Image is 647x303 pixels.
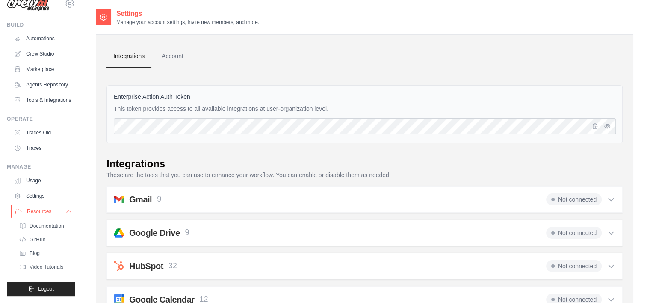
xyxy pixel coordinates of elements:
[10,32,75,45] a: Automations
[15,220,75,232] a: Documentation
[38,285,54,292] span: Logout
[546,227,602,239] span: Not connected
[155,45,190,68] a: Account
[546,260,602,272] span: Not connected
[10,93,75,107] a: Tools & Integrations
[10,62,75,76] a: Marketplace
[185,227,189,238] p: 9
[129,193,152,205] h2: Gmail
[27,208,51,215] span: Resources
[7,21,75,28] div: Build
[129,227,180,239] h2: Google Drive
[7,163,75,170] div: Manage
[15,234,75,246] a: GitHub
[106,171,623,179] p: These are the tools that you can use to enhance your workflow. You can enable or disable them as ...
[157,193,161,205] p: 9
[10,47,75,61] a: Crew Studio
[10,174,75,187] a: Usage
[10,126,75,140] a: Traces Old
[30,223,64,229] span: Documentation
[15,247,75,259] a: Blog
[114,92,615,101] label: Enterprise Action Auth Token
[168,260,177,272] p: 32
[106,157,165,171] div: Integrations
[10,141,75,155] a: Traces
[546,193,602,205] span: Not connected
[10,189,75,203] a: Settings
[7,116,75,122] div: Operate
[114,228,124,238] img: googledrive.svg
[106,45,151,68] a: Integrations
[114,194,124,205] img: gmail.svg
[11,205,76,218] button: Resources
[114,261,124,271] img: hubspot.svg
[116,19,259,26] p: Manage your account settings, invite new members, and more.
[116,9,259,19] h2: Settings
[15,261,75,273] a: Video Tutorials
[30,264,63,270] span: Video Tutorials
[129,260,163,272] h2: HubSpot
[114,104,615,113] p: This token provides access to all available integrations at user-organization level.
[30,236,45,243] span: GitHub
[10,78,75,92] a: Agents Repository
[7,282,75,296] button: Logout
[30,250,40,257] span: Blog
